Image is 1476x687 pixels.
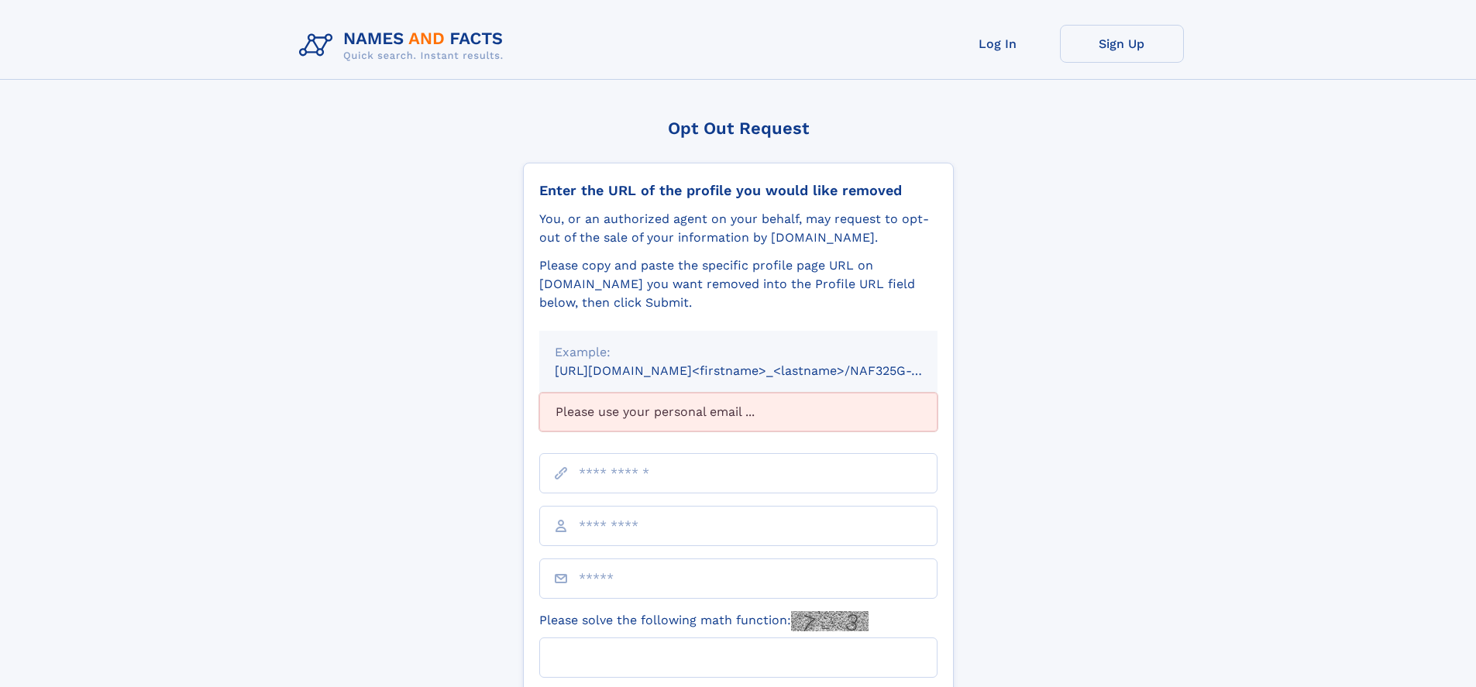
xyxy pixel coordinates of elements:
label: Please solve the following math function: [539,611,869,631]
img: Logo Names and Facts [293,25,516,67]
div: Example: [555,343,922,362]
div: Enter the URL of the profile you would like removed [539,182,938,199]
a: Log In [936,25,1060,63]
div: Please copy and paste the specific profile page URL on [DOMAIN_NAME] you want removed into the Pr... [539,256,938,312]
div: You, or an authorized agent on your behalf, may request to opt-out of the sale of your informatio... [539,210,938,247]
a: Sign Up [1060,25,1184,63]
div: Opt Out Request [523,119,954,138]
small: [URL][DOMAIN_NAME]<firstname>_<lastname>/NAF325G-xxxxxxxx [555,363,967,378]
div: Please use your personal email ... [539,393,938,431]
